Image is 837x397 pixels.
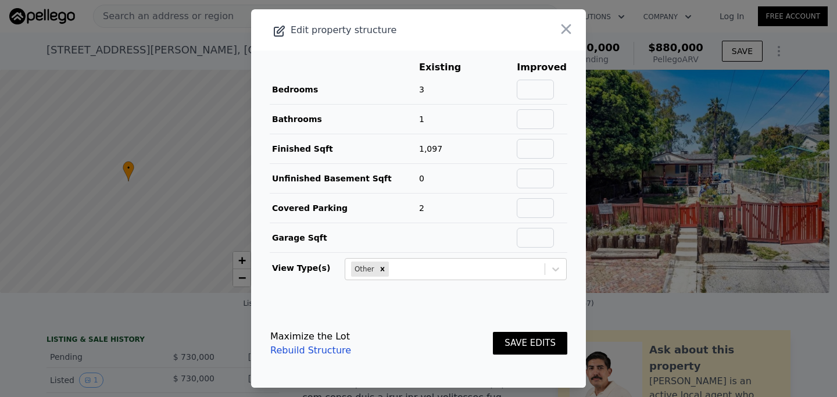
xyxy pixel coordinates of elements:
td: Finished Sqft [270,134,419,164]
td: View Type(s) [270,253,344,281]
td: Garage Sqft [270,223,419,253]
div: Remove Other [376,262,389,277]
span: 0 [419,174,424,183]
span: 1,097 [419,144,442,153]
th: Existing [419,60,479,75]
th: Improved [516,60,567,75]
a: Rebuild Structure [270,344,351,357]
span: 2 [419,203,424,213]
td: Unfinished Basement Sqft [270,164,419,194]
td: Bathrooms [270,105,419,134]
td: Covered Parking [270,194,419,223]
span: 3 [419,85,424,94]
div: Other [351,262,376,277]
span: 1 [419,115,424,124]
td: Bedrooms [270,75,419,105]
div: Edit property structure [251,22,519,38]
button: SAVE EDITS [493,332,567,355]
div: Maximize the Lot [270,330,351,344]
